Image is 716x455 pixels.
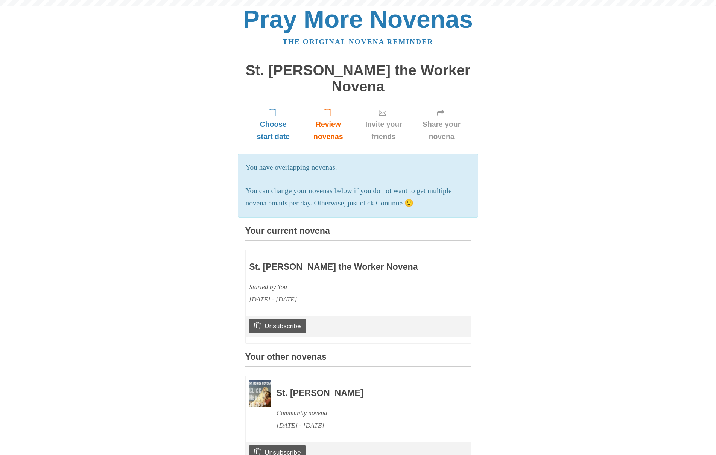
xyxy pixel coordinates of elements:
span: Invite your friends [363,118,405,143]
span: Review novenas [309,118,347,143]
a: Review novenas [301,102,355,147]
h3: Your other novenas [245,352,471,367]
a: The original novena reminder [283,38,433,46]
h3: Your current novena [245,226,471,241]
p: You have overlapping novenas. [246,161,471,174]
div: [DATE] - [DATE] [277,419,450,432]
p: You can change your novenas below if you do not want to get multiple novena emails per day. Other... [246,185,471,210]
a: Share your novena [412,102,471,147]
img: Novena image [249,380,271,407]
span: Share your novena [420,118,464,143]
h3: St. [PERSON_NAME] the Worker Novena [249,262,423,272]
div: [DATE] - [DATE] [249,293,423,306]
span: Choose start date [253,118,294,143]
a: Unsubscribe [249,319,306,333]
h1: St. [PERSON_NAME] the Worker Novena [245,62,471,94]
div: Community novena [277,407,450,419]
div: Started by You [249,281,423,293]
h3: St. [PERSON_NAME] [277,388,450,398]
a: Invite your friends [355,102,412,147]
a: Choose start date [245,102,302,147]
a: Pray More Novenas [243,5,473,33]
